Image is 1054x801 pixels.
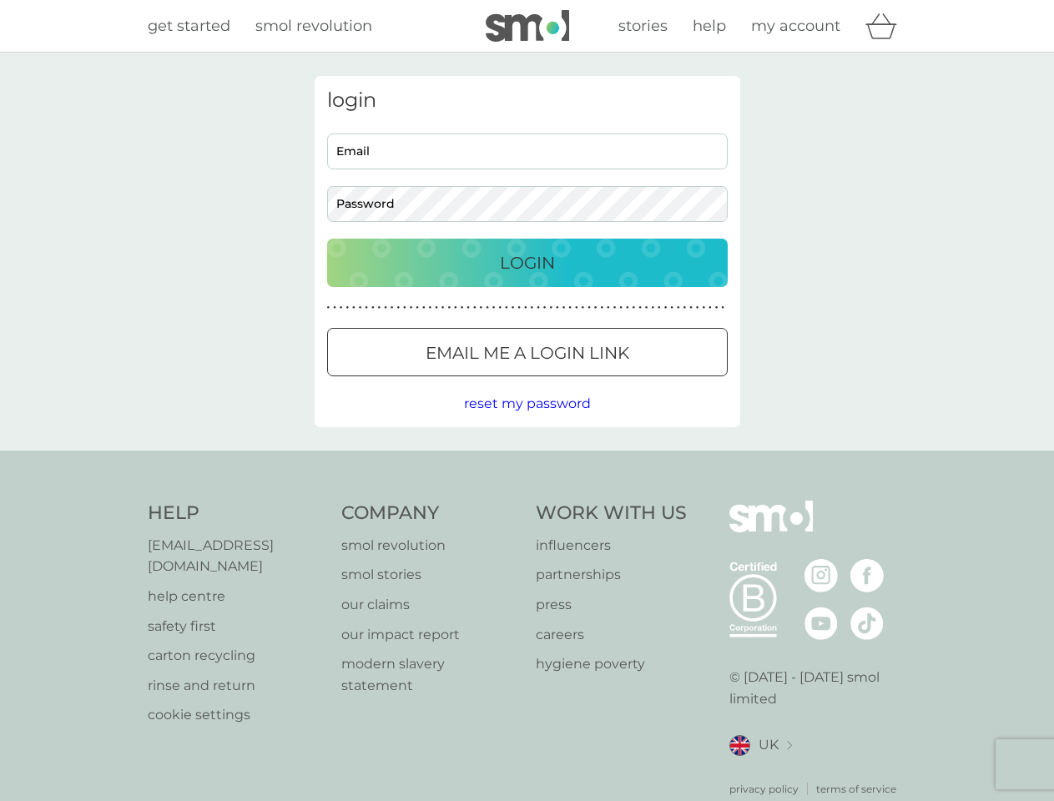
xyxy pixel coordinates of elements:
[536,501,687,526] h4: Work With Us
[619,304,623,312] p: ●
[607,304,610,312] p: ●
[410,304,413,312] p: ●
[689,304,693,312] p: ●
[327,239,728,287] button: Login
[341,653,519,696] a: modern slavery statement
[850,607,884,640] img: visit the smol Tiktok page
[537,304,540,312] p: ●
[600,304,603,312] p: ●
[148,675,325,697] a: rinse and return
[729,501,813,557] img: smol
[677,304,680,312] p: ●
[816,781,896,797] a: terms of service
[512,304,515,312] p: ●
[683,304,687,312] p: ●
[148,535,325,577] a: [EMAIL_ADDRESS][DOMAIN_NAME]
[693,14,726,38] a: help
[341,624,519,646] a: our impact report
[618,17,668,35] span: stories
[341,501,519,526] h4: Company
[500,249,555,276] p: Login
[536,653,687,675] p: hygiene poverty
[721,304,724,312] p: ●
[759,734,779,756] span: UK
[148,645,325,667] a: carton recycling
[626,304,629,312] p: ●
[751,17,840,35] span: my account
[422,304,426,312] p: ●
[709,304,712,312] p: ●
[536,624,687,646] a: careers
[588,304,591,312] p: ●
[536,535,687,557] p: influencers
[531,304,534,312] p: ●
[341,594,519,616] a: our claims
[461,304,464,312] p: ●
[575,304,578,312] p: ●
[148,586,325,607] a: help centre
[466,304,470,312] p: ●
[341,564,519,586] p: smol stories
[850,559,884,592] img: visit the smol Facebook page
[787,741,792,750] img: select a new location
[480,304,483,312] p: ●
[148,616,325,637] a: safety first
[693,17,726,35] span: help
[505,304,508,312] p: ●
[148,14,230,38] a: get started
[378,304,381,312] p: ●
[486,304,489,312] p: ●
[333,304,336,312] p: ●
[359,304,362,312] p: ●
[751,14,840,38] a: my account
[148,17,230,35] span: get started
[371,304,375,312] p: ●
[613,304,617,312] p: ●
[365,304,368,312] p: ●
[594,304,598,312] p: ●
[327,88,728,113] h3: login
[729,781,799,797] a: privacy policy
[340,304,343,312] p: ●
[396,304,400,312] p: ●
[729,667,907,709] p: © [DATE] - [DATE] smol limited
[556,304,559,312] p: ●
[327,328,728,376] button: Email me a login link
[391,304,394,312] p: ●
[464,393,591,415] button: reset my password
[464,395,591,411] span: reset my password
[384,304,387,312] p: ●
[255,14,372,38] a: smol revolution
[562,304,566,312] p: ●
[651,304,654,312] p: ●
[435,304,438,312] p: ●
[696,304,699,312] p: ●
[524,304,527,312] p: ●
[148,501,325,526] h4: Help
[536,564,687,586] p: partnerships
[148,704,325,726] a: cookie settings
[492,304,496,312] p: ●
[486,10,569,42] img: smol
[702,304,705,312] p: ●
[804,607,838,640] img: visit the smol Youtube page
[441,304,445,312] p: ●
[804,559,838,592] img: visit the smol Instagram page
[536,594,687,616] a: press
[568,304,572,312] p: ●
[633,304,636,312] p: ●
[645,304,648,312] p: ●
[517,304,521,312] p: ●
[341,535,519,557] a: smol revolution
[426,340,629,366] p: Email me a login link
[403,304,406,312] p: ●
